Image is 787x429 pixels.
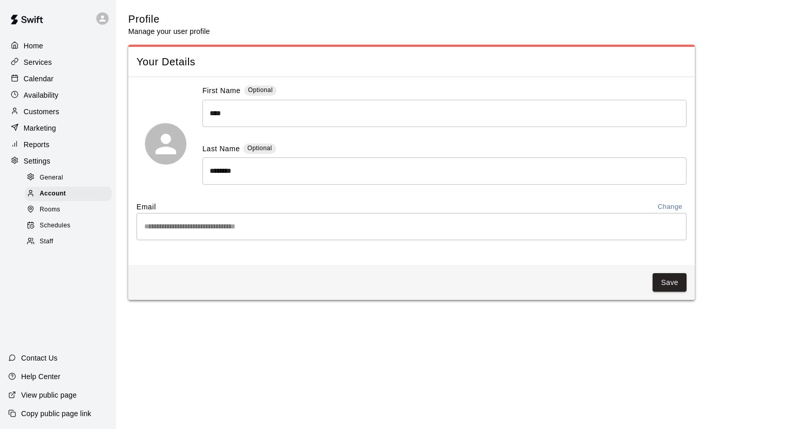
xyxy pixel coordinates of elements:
[24,106,59,117] p: Customers
[24,123,56,133] p: Marketing
[21,390,77,400] p: View public page
[8,71,108,86] a: Calendar
[25,171,112,185] div: General
[24,57,52,67] p: Services
[247,145,272,152] span: Optional
[25,219,112,233] div: Schedules
[202,144,240,155] label: Last Name
[21,371,60,382] p: Help Center
[25,187,112,201] div: Account
[8,104,108,119] a: Customers
[654,201,687,213] button: Change
[202,85,241,97] label: First Name
[8,153,108,169] a: Settings
[128,26,210,37] p: Manage your user profile
[8,87,108,103] a: Availability
[8,38,108,53] a: Home
[40,173,63,183] span: General
[24,156,50,166] p: Settings
[40,189,66,199] span: Account
[21,353,58,363] p: Contact Us
[8,55,108,70] a: Services
[24,74,54,84] p: Calendar
[40,221,71,231] span: Schedules
[128,12,210,26] h5: Profile
[8,137,108,152] a: Reports
[40,205,60,215] span: Rooms
[25,203,112,217] div: Rooms
[25,202,116,218] a: Rooms
[24,90,59,100] p: Availability
[40,237,53,247] span: Staff
[8,120,108,136] a: Marketing
[25,218,116,234] a: Schedules
[25,234,116,250] a: Staff
[136,55,687,69] span: Your Details
[248,86,273,94] span: Optional
[24,41,43,51] p: Home
[25,235,112,249] div: Staff
[21,408,91,419] p: Copy public page link
[136,202,156,212] label: Email
[653,273,687,292] button: Save
[25,170,116,186] a: General
[24,139,49,150] p: Reports
[25,186,116,202] a: Account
